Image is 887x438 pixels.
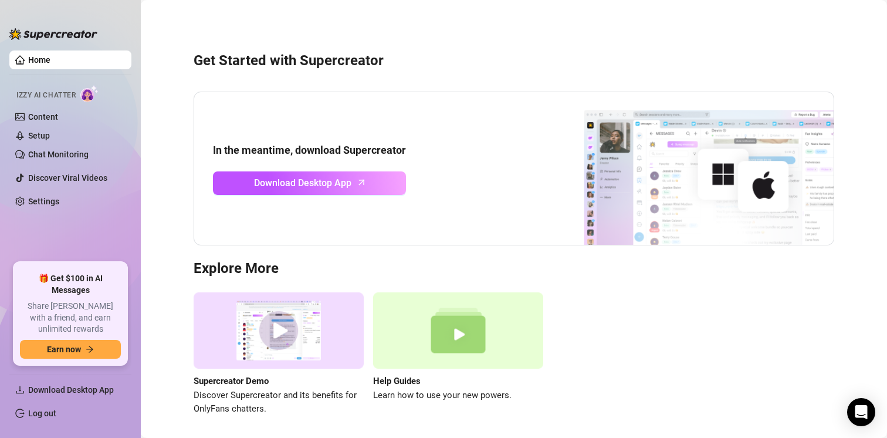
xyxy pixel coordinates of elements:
[28,173,107,183] a: Discover Viral Videos
[9,28,97,40] img: logo-BBDzfeDw.svg
[47,345,81,354] span: Earn now
[28,131,50,140] a: Setup
[20,301,121,335] span: Share [PERSON_NAME] with a friend, and earn unlimited rewards
[194,376,269,386] strong: Supercreator Demo
[213,144,406,156] strong: In the meantime, download Supercreator
[86,345,94,353] span: arrow-right
[16,90,76,101] span: Izzy AI Chatter
[254,176,351,190] span: Download Desktop App
[28,385,114,395] span: Download Desktop App
[194,389,364,416] span: Discover Supercreator and its benefits for OnlyFans chatters.
[847,398,875,426] div: Open Intercom Messenger
[373,292,543,416] a: Help GuidesLearn how to use your new powers.
[213,171,406,195] a: Download Desktop Apparrow-up
[28,55,50,65] a: Home
[15,385,25,395] span: download
[28,409,56,418] a: Log out
[194,260,834,278] h3: Explore More
[80,85,99,102] img: AI Chatter
[28,112,58,122] a: Content
[373,389,543,403] span: Learn how to use your new powers.
[355,176,368,189] span: arrow-up
[540,92,834,245] img: download app
[194,292,364,416] a: Supercreator DemoDiscover Supercreator and its benefits for OnlyFans chatters.
[373,292,543,369] img: help guides
[28,150,89,159] a: Chat Monitoring
[194,292,364,369] img: supercreator demo
[373,376,421,386] strong: Help Guides
[20,273,121,296] span: 🎁 Get $100 in AI Messages
[194,52,834,70] h3: Get Started with Supercreator
[28,197,59,206] a: Settings
[20,340,121,359] button: Earn nowarrow-right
